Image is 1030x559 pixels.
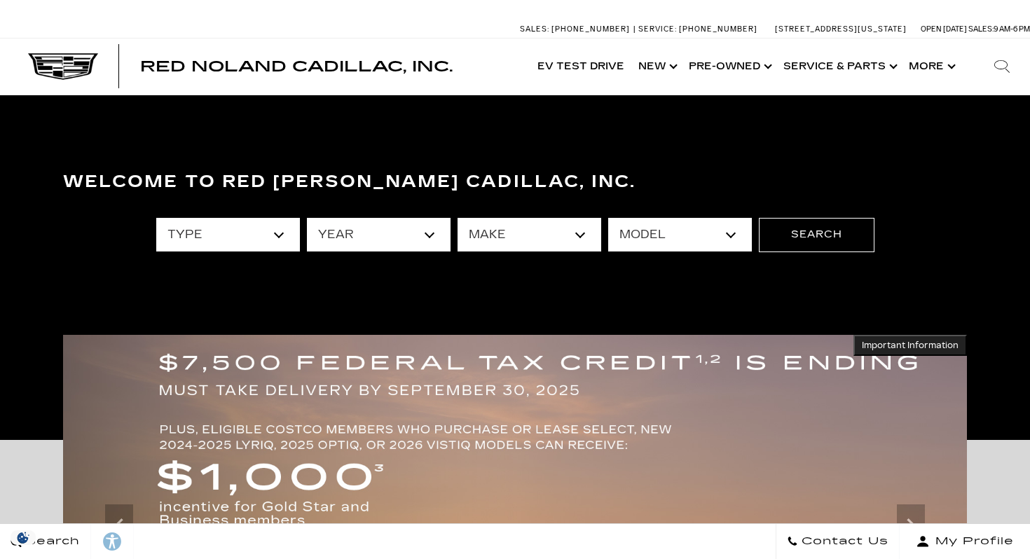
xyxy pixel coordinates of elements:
[140,58,453,75] span: Red Noland Cadillac, Inc.
[776,39,902,95] a: Service & Parts
[458,218,601,251] select: Filter by make
[530,39,631,95] a: EV Test Drive
[776,524,900,559] a: Contact Us
[968,25,994,34] span: Sales:
[897,504,925,546] div: Next slide
[7,530,39,545] section: Click to Open Cookie Consent Modal
[307,218,451,251] select: Filter by year
[156,218,300,251] select: Filter by type
[921,25,967,34] span: Open [DATE]
[551,25,630,34] span: [PHONE_NUMBER]
[633,25,761,33] a: Service: [PHONE_NUMBER]
[631,39,682,95] a: New
[862,340,959,351] span: Important Information
[900,524,1030,559] button: Open user profile menu
[105,504,133,546] div: Previous slide
[930,532,1014,551] span: My Profile
[682,39,776,95] a: Pre-Owned
[853,335,967,356] button: Important Information
[638,25,677,34] span: Service:
[63,168,967,196] h3: Welcome to Red [PERSON_NAME] Cadillac, Inc.
[7,530,39,545] img: Opt-Out Icon
[520,25,633,33] a: Sales: [PHONE_NUMBER]
[798,532,888,551] span: Contact Us
[22,532,80,551] span: Search
[608,218,752,251] select: Filter by model
[759,218,874,251] button: Search
[902,39,960,95] button: More
[994,25,1030,34] span: 9 AM-6 PM
[679,25,757,34] span: [PHONE_NUMBER]
[28,53,98,80] img: Cadillac Dark Logo with Cadillac White Text
[140,60,453,74] a: Red Noland Cadillac, Inc.
[520,25,549,34] span: Sales:
[775,25,907,34] a: [STREET_ADDRESS][US_STATE]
